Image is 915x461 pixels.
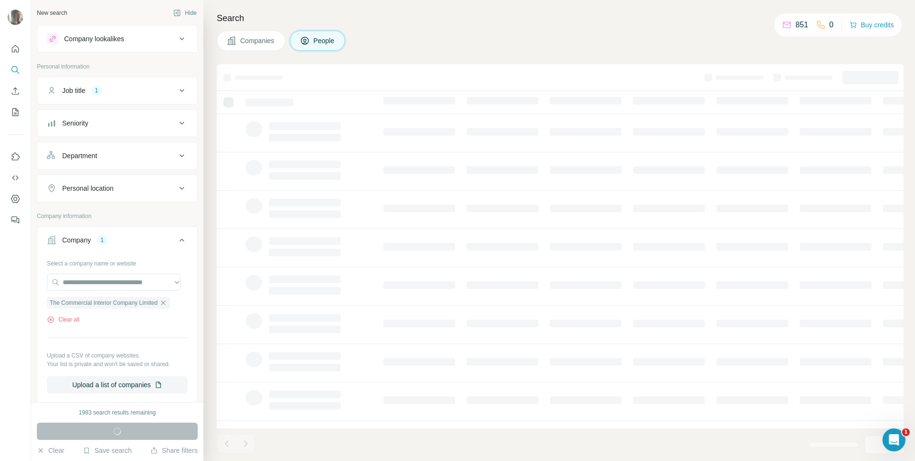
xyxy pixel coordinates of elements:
div: New search [37,9,67,17]
div: Company lookalikes [64,34,124,44]
p: Your list is private and won't be saved or shared. [47,360,188,369]
button: Save search [83,446,132,455]
button: Clear [37,446,64,455]
div: Job title [62,86,85,95]
p: 851 [795,19,808,31]
button: Quick start [8,40,23,58]
button: Use Surfe API [8,169,23,186]
button: Share filters [150,446,198,455]
div: Personal location [62,184,113,193]
button: Department [37,144,197,167]
p: Upload a CSV of company websites. [47,351,188,360]
p: Personal information [37,62,198,71]
button: Company1 [37,229,197,255]
button: Personal location [37,177,197,200]
div: Select a company name or website [47,255,188,268]
div: 1983 search results remaining [79,408,156,417]
button: Search [8,61,23,79]
div: Department [62,151,97,161]
span: 1 [902,428,910,436]
img: Avatar [8,10,23,25]
button: Use Surfe on LinkedIn [8,148,23,165]
h4: Search [217,12,904,25]
button: Seniority [37,112,197,135]
p: 0 [829,19,834,31]
span: The Commercial Interior Company Limited [50,299,157,307]
button: Buy credits [849,18,894,32]
div: 1 [97,236,108,244]
span: Companies [240,36,275,46]
button: Hide [167,6,203,20]
button: Upload a list of companies [47,376,188,393]
button: Job title1 [37,79,197,102]
button: Company lookalikes [37,27,197,50]
button: My lists [8,104,23,121]
div: Seniority [62,118,88,128]
button: Feedback [8,211,23,229]
div: Company [62,235,91,245]
p: Company information [37,212,198,220]
div: 1 [91,86,102,95]
button: Clear all [47,315,79,324]
button: Enrich CSV [8,82,23,100]
span: People [313,36,335,46]
button: Dashboard [8,190,23,207]
iframe: Intercom live chat [882,428,905,451]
